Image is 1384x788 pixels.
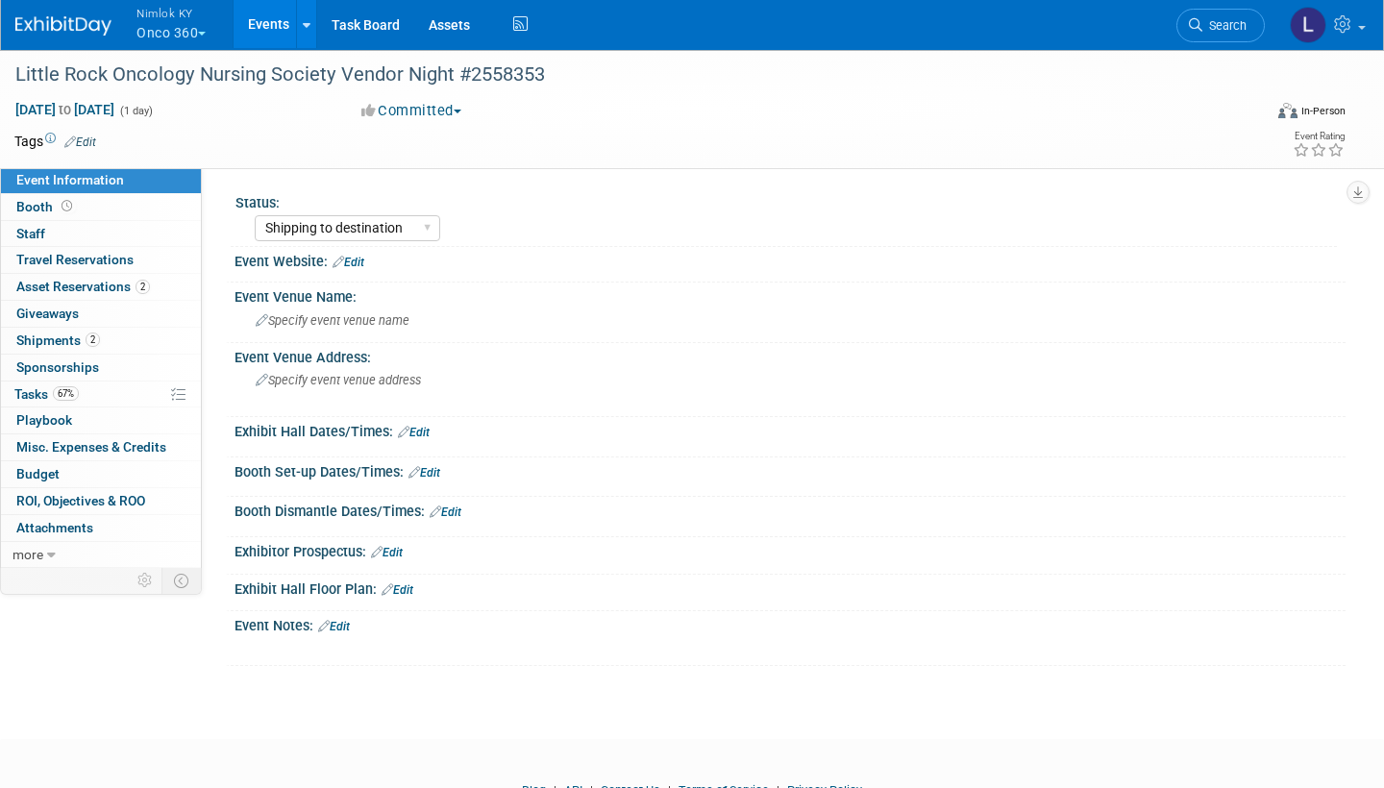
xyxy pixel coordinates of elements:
div: Little Rock Oncology Nursing Society Vendor Night #2558353 [9,58,1232,92]
a: Misc. Expenses & Credits [1,434,201,460]
a: Budget [1,461,201,487]
span: [DATE] [DATE] [14,101,115,118]
div: Event Notes: [235,611,1346,636]
a: Search [1176,9,1265,42]
a: Tasks67% [1,382,201,407]
span: 67% [53,386,79,401]
span: Attachments [16,520,93,535]
a: Edit [408,466,440,480]
div: Event Venue Address: [235,343,1346,367]
span: Booth [16,199,76,214]
a: Event Information [1,167,201,193]
span: Booth not reserved yet [58,199,76,213]
div: Status: [235,188,1337,212]
button: Committed [355,101,469,121]
div: Event Rating [1293,132,1345,141]
span: Event Information [16,172,124,187]
span: Playbook [16,412,72,428]
span: Sponsorships [16,359,99,375]
a: Shipments2 [1,328,201,354]
a: Asset Reservations2 [1,274,201,300]
span: 2 [86,332,100,347]
span: Staff [16,226,45,241]
img: ExhibitDay [15,16,111,36]
a: Edit [318,620,350,633]
span: (1 day) [118,105,153,117]
div: Exhibit Hall Dates/Times: [235,417,1346,442]
span: Tasks [14,386,79,402]
a: Edit [430,505,461,519]
img: Luc Schaefer [1290,7,1326,43]
a: Edit [382,583,413,597]
a: Giveaways [1,301,201,327]
a: Edit [64,135,96,149]
span: Giveaways [16,306,79,321]
img: Format-Inperson.png [1278,103,1297,118]
div: Event Venue Name: [235,283,1346,307]
span: Asset Reservations [16,279,150,294]
span: Shipments [16,332,100,348]
span: Search [1202,18,1247,33]
a: Attachments [1,515,201,541]
a: Sponsorships [1,355,201,381]
a: ROI, Objectives & ROO [1,488,201,514]
a: Booth [1,194,201,220]
a: Edit [398,426,430,439]
a: Staff [1,221,201,247]
span: more [12,547,43,562]
td: Toggle Event Tabs [162,568,202,593]
a: Playbook [1,407,201,433]
a: Edit [333,256,364,269]
div: Event Website: [235,247,1346,272]
span: to [56,102,74,117]
div: Exhibitor Prospectus: [235,537,1346,562]
a: Edit [371,546,403,559]
div: In-Person [1300,104,1346,118]
a: Travel Reservations [1,247,201,273]
span: Nimlok KY [136,3,206,23]
td: Personalize Event Tab Strip [129,568,162,593]
div: Exhibit Hall Floor Plan: [235,575,1346,600]
span: 2 [136,280,150,294]
div: Booth Dismantle Dates/Times: [235,497,1346,522]
span: Specify event venue name [256,313,409,328]
div: Booth Set-up Dates/Times: [235,457,1346,482]
td: Tags [14,132,96,151]
span: Specify event venue address [256,373,421,387]
span: Misc. Expenses & Credits [16,439,166,455]
div: Event Format [1148,100,1346,129]
span: Budget [16,466,60,481]
span: ROI, Objectives & ROO [16,493,145,508]
a: more [1,542,201,568]
span: Travel Reservations [16,252,134,267]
